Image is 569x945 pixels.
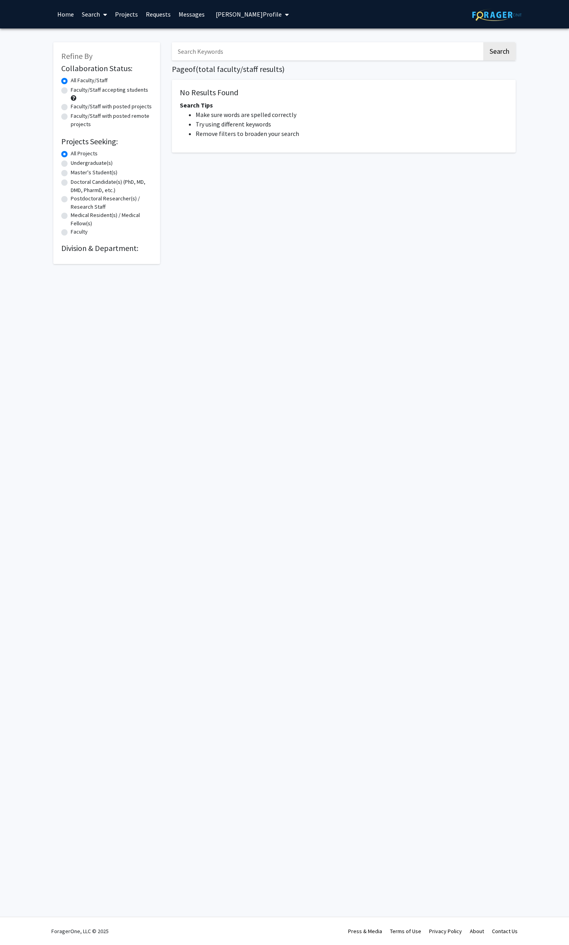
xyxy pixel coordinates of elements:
label: Postdoctoral Researcher(s) / Research Staff [71,194,152,211]
a: Privacy Policy [429,928,462,935]
label: All Projects [71,149,98,158]
a: Messages [175,0,209,28]
label: Doctoral Candidate(s) (PhD, MD, DMD, PharmD, etc.) [71,178,152,194]
h2: Projects Seeking: [61,137,152,146]
button: Search [483,42,516,60]
div: ForagerOne, LLC © 2025 [51,917,109,945]
li: Make sure words are spelled correctly [196,110,508,119]
label: All Faculty/Staff [71,76,107,85]
h1: Page of ( total faculty/staff results) [172,64,516,74]
nav: Page navigation [172,160,516,179]
a: Home [53,0,78,28]
label: Faculty/Staff with posted remote projects [71,112,152,128]
a: Press & Media [348,928,382,935]
span: Refine By [61,51,92,61]
li: Try using different keywords [196,119,508,129]
a: Search [78,0,111,28]
a: Terms of Use [390,928,421,935]
label: Medical Resident(s) / Medical Fellow(s) [71,211,152,228]
a: Requests [142,0,175,28]
span: [PERSON_NAME] Profile [216,10,282,18]
h5: No Results Found [180,88,508,97]
label: Faculty/Staff accepting students [71,86,148,94]
label: Undergraduate(s) [71,159,113,167]
label: Master's Student(s) [71,168,117,177]
label: Faculty [71,228,88,236]
h2: Division & Department: [61,243,152,253]
a: Projects [111,0,142,28]
input: Search Keywords [172,42,482,60]
a: About [470,928,484,935]
span: Search Tips [180,101,213,109]
img: ForagerOne Logo [472,9,522,21]
a: Contact Us [492,928,518,935]
label: Faculty/Staff with posted projects [71,102,152,111]
li: Remove filters to broaden your search [196,129,508,138]
h2: Collaboration Status: [61,64,152,73]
